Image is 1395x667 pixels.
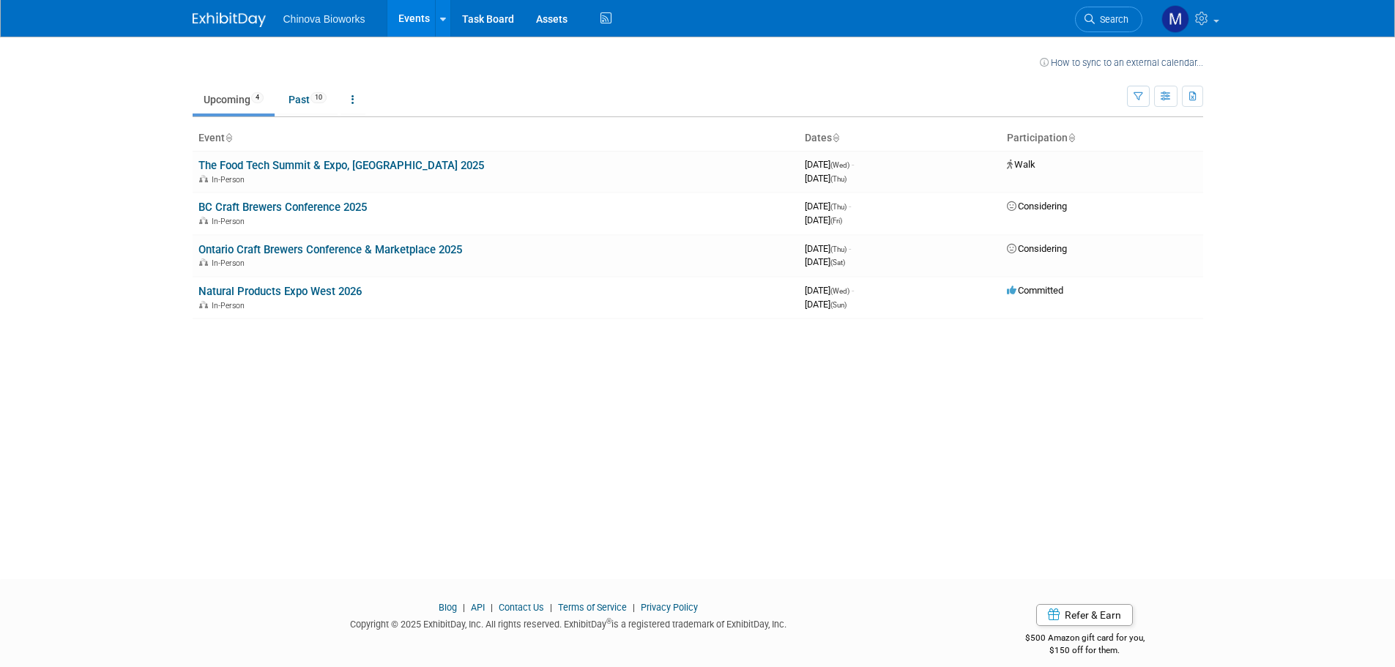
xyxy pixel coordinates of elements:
[1068,132,1075,144] a: Sort by Participation Type
[439,602,457,613] a: Blog
[1095,14,1128,25] span: Search
[193,614,945,631] div: Copyright © 2025 ExhibitDay, Inc. All rights reserved. ExhibitDay is a registered trademark of Ex...
[212,301,249,310] span: In-Person
[641,602,698,613] a: Privacy Policy
[805,256,845,267] span: [DATE]
[967,622,1203,656] div: $500 Amazon gift card for you,
[198,243,462,256] a: Ontario Craft Brewers Conference & Marketplace 2025
[310,92,327,103] span: 10
[212,258,249,268] span: In-Person
[830,258,845,267] span: (Sat)
[212,217,249,226] span: In-Person
[546,602,556,613] span: |
[805,215,842,226] span: [DATE]
[199,175,208,182] img: In-Person Event
[830,287,849,295] span: (Wed)
[283,13,365,25] span: Chinova Bioworks
[558,602,627,613] a: Terms of Service
[830,203,847,211] span: (Thu)
[199,217,208,224] img: In-Person Event
[1161,5,1189,33] img: Marcus Brown
[606,617,611,625] sup: ®
[251,92,264,103] span: 4
[967,644,1203,657] div: $150 off for them.
[471,602,485,613] a: API
[1040,57,1203,68] a: How to sync to an external calendar...
[805,299,847,310] span: [DATE]
[487,602,496,613] span: |
[1007,243,1067,254] span: Considering
[193,86,275,113] a: Upcoming4
[830,245,847,253] span: (Thu)
[1007,201,1067,212] span: Considering
[499,602,544,613] a: Contact Us
[830,175,847,183] span: (Thu)
[1036,604,1133,626] a: Refer & Earn
[849,243,851,254] span: -
[198,285,362,298] a: Natural Products Expo West 2026
[799,126,1001,151] th: Dates
[830,217,842,225] span: (Fri)
[198,159,484,172] a: The Food Tech Summit & Expo, [GEOGRAPHIC_DATA] 2025
[1007,159,1035,170] span: Walk
[278,86,338,113] a: Past10
[1075,7,1142,32] a: Search
[805,285,854,296] span: [DATE]
[852,159,854,170] span: -
[1007,285,1063,296] span: Committed
[805,159,854,170] span: [DATE]
[849,201,851,212] span: -
[199,301,208,308] img: In-Person Event
[832,132,839,144] a: Sort by Start Date
[193,12,266,27] img: ExhibitDay
[193,126,799,151] th: Event
[212,175,249,185] span: In-Person
[805,201,851,212] span: [DATE]
[852,285,854,296] span: -
[198,201,367,214] a: BC Craft Brewers Conference 2025
[830,161,849,169] span: (Wed)
[629,602,639,613] span: |
[805,173,847,184] span: [DATE]
[225,132,232,144] a: Sort by Event Name
[199,258,208,266] img: In-Person Event
[830,301,847,309] span: (Sun)
[805,243,851,254] span: [DATE]
[1001,126,1203,151] th: Participation
[459,602,469,613] span: |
